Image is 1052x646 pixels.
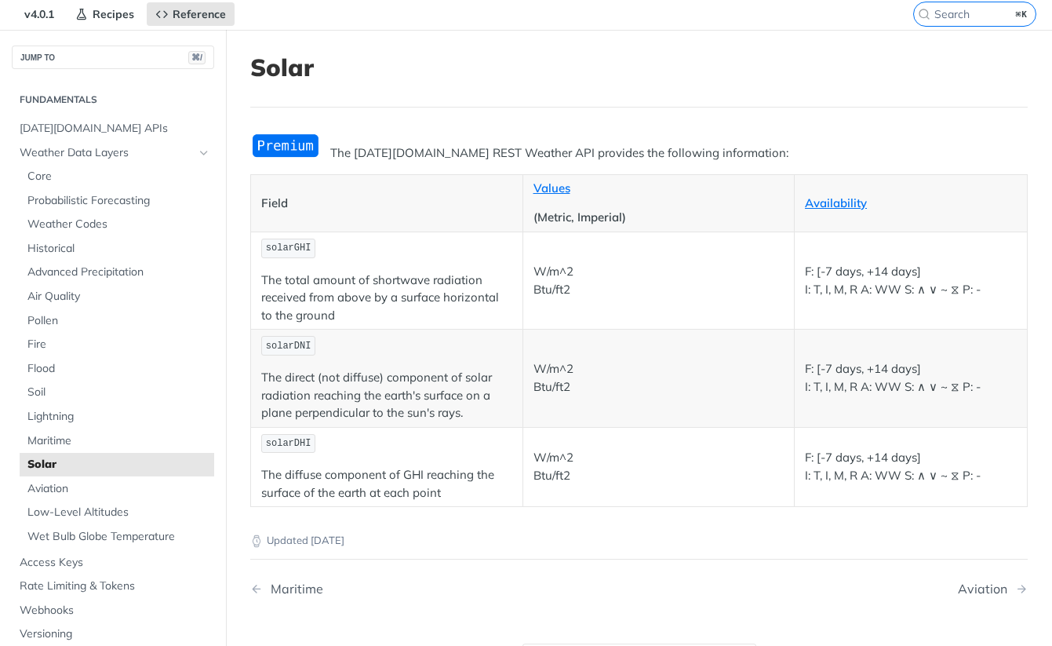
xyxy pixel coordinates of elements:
span: solarDNI [266,341,311,352]
p: F: [-7 days, +14 days] I: T, I, M, R A: WW S: ∧ ∨ ~ ⧖ P: - [805,263,1017,298]
kbd: ⌘K [1012,6,1032,22]
a: Rate Limiting & Tokens [12,575,214,598]
span: Aviation [27,481,210,497]
span: Webhooks [20,603,210,619]
a: Wet Bulb Globe Temperature [20,525,214,549]
p: F: [-7 days, +14 days] I: T, I, M, R A: WW S: ∧ ∨ ~ ⧖ P: - [805,360,1017,396]
a: Next Page: Aviation [958,582,1028,597]
a: Fire [20,333,214,356]
span: Weather Data Layers [20,145,194,161]
a: Previous Page: Maritime [250,582,584,597]
h2: Fundamentals [12,93,214,107]
a: Soil [20,381,214,404]
p: Field [261,195,512,213]
div: Maritime [263,582,323,597]
span: Low-Level Altitudes [27,505,210,520]
p: W/m^2 Btu/ft2 [533,449,784,484]
a: Advanced Precipitation [20,261,214,284]
p: The total amount of shortwave radiation received from above by a surface horizontal to the ground [261,272,512,325]
a: Low-Level Altitudes [20,501,214,524]
p: (Metric, Imperial) [533,209,784,227]
span: Recipes [93,7,134,21]
span: solarGHI [266,243,311,254]
span: Air Quality [27,289,210,305]
p: The diffuse component of GHI reaching the surface of the earth at each point [261,466,512,502]
p: The direct (not diffuse) component of solar radiation reaching the earth's surface on a plane per... [261,369,512,422]
a: Recipes [67,2,143,26]
a: Probabilistic Forecasting [20,189,214,213]
span: Historical [27,241,210,257]
span: solarDHI [266,438,311,449]
span: Wet Bulb Globe Temperature [27,529,210,545]
a: Air Quality [20,285,214,308]
span: Rate Limiting & Tokens [20,578,210,594]
span: Flood [27,361,210,377]
span: Weather Codes [27,217,210,232]
a: Core [20,165,214,188]
span: Pollen [27,313,210,329]
span: Probabilistic Forecasting [27,193,210,209]
span: Maritime [27,433,210,449]
span: [DATE][DOMAIN_NAME] APIs [20,121,210,137]
a: Access Keys [12,551,214,575]
a: Reference [147,2,235,26]
a: Aviation [20,477,214,501]
p: Updated [DATE] [250,533,1028,549]
button: Hide subpages for Weather Data Layers [198,147,210,159]
span: Fire [27,337,210,352]
span: Soil [27,385,210,400]
a: Values [533,181,570,195]
p: F: [-7 days, +14 days] I: T, I, M, R A: WW S: ∧ ∨ ~ ⧖ P: - [805,449,1017,484]
div: Aviation [958,582,1015,597]
p: The [DATE][DOMAIN_NAME] REST Weather API provides the following information: [250,144,1028,162]
a: Flood [20,357,214,381]
h1: Solar [250,53,1028,82]
nav: Pagination Controls [250,566,1028,612]
p: W/m^2 Btu/ft2 [533,263,784,298]
button: JUMP TO⌘/ [12,46,214,69]
span: Reference [173,7,226,21]
span: Access Keys [20,555,210,571]
span: Solar [27,457,210,473]
a: Solar [20,453,214,476]
a: Availability [805,195,867,210]
span: ⌘/ [188,51,206,64]
span: Versioning [20,626,210,642]
a: Lightning [20,405,214,429]
a: Historical [20,237,214,261]
span: Advanced Precipitation [27,265,210,280]
a: Weather Codes [20,213,214,236]
span: Lightning [27,409,210,425]
a: Pollen [20,309,214,333]
a: [DATE][DOMAIN_NAME] APIs [12,117,214,141]
p: W/m^2 Btu/ft2 [533,360,784,396]
span: Core [27,169,210,184]
span: v4.0.1 [16,2,63,26]
svg: Search [918,8,930,20]
a: Weather Data LayersHide subpages for Weather Data Layers [12,141,214,165]
a: Webhooks [12,599,214,622]
a: Maritime [20,429,214,453]
a: Versioning [12,622,214,646]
